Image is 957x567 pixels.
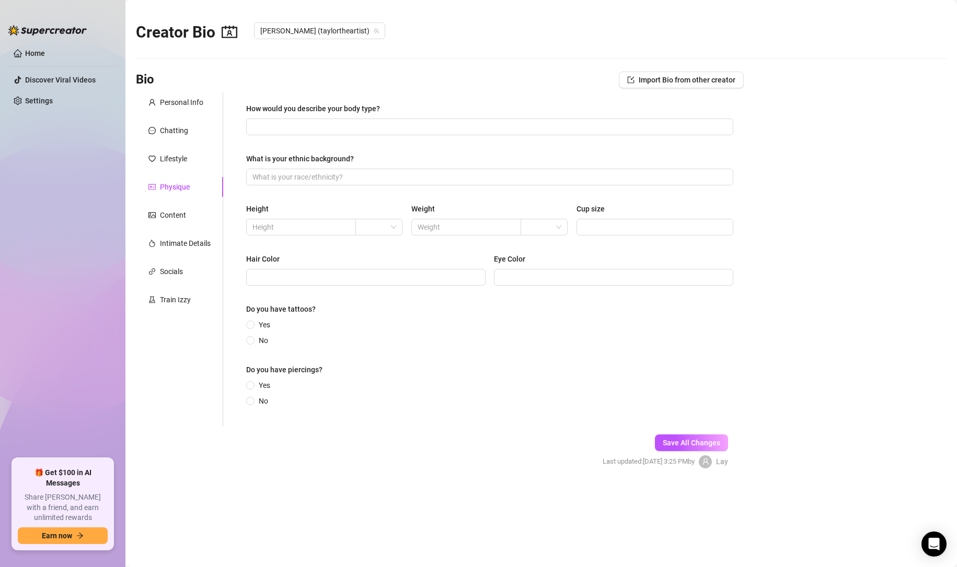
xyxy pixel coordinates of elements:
label: Do you have tattoos? [246,303,323,315]
span: idcard [148,183,156,191]
label: What is your ethnic background? [246,153,361,164]
div: How would you describe your body type? [246,103,380,114]
h2: Creator Bio [136,22,237,42]
h3: Bio [136,72,154,88]
a: Home [25,49,45,57]
label: How would you describe your body type? [246,103,387,114]
input: Eye Color [500,271,725,283]
span: user [702,458,709,465]
span: import [627,76,635,84]
div: Physique [160,181,190,193]
span: 🎁 Get $100 in AI Messages [18,468,108,488]
span: arrow-right [76,532,84,539]
span: team [373,28,379,34]
div: Intimate Details [160,238,211,249]
span: link [148,268,156,275]
button: Earn nowarrow-right [18,527,108,544]
span: experiment [148,296,156,303]
div: Hair Color [246,253,280,265]
button: Save All Changes [655,434,728,451]
span: Lay [716,456,728,467]
input: Height [252,221,348,233]
label: Do you have piercings? [246,364,330,375]
span: message [148,127,156,134]
div: Socials [160,266,183,277]
input: What is your ethnic background? [252,171,725,183]
span: fire [148,240,156,247]
img: logo-BBDzfeDw.svg [8,25,87,36]
div: Lifestyle [160,153,187,164]
span: Save All Changes [663,439,720,447]
label: Weight [411,203,442,215]
span: Last updated: [DATE] 3:25 PM by [603,456,695,467]
span: Taylor (taylortheartist) [260,23,379,39]
a: Settings [25,97,53,105]
div: Personal Info [160,97,203,108]
span: heart [148,155,156,162]
span: Earn now [42,531,72,540]
div: Do you have piercings? [246,364,322,375]
div: Height [246,203,269,215]
label: Cup size [576,203,612,215]
div: Chatting [160,125,188,136]
div: Eye Color [494,253,525,265]
span: user [148,99,156,106]
span: No [255,335,272,346]
div: Do you have tattoos? [246,303,316,315]
input: How would you describe your body type? [252,121,725,133]
div: Weight [411,203,435,215]
label: Hair Color [246,253,287,265]
div: Cup size [576,203,605,215]
span: Yes [255,380,274,391]
div: Content [160,209,186,221]
input: Hair Color [252,271,477,283]
div: Train Izzy [160,294,191,305]
span: No [255,395,272,407]
input: Cup size [583,221,725,233]
a: Discover Viral Videos [25,76,96,84]
label: Eye Color [494,253,533,265]
div: What is your ethnic background? [246,153,354,164]
div: Open Intercom Messenger [921,531,947,557]
label: Height [246,203,276,215]
span: picture [148,211,156,219]
span: contacts [222,24,237,40]
span: Share [PERSON_NAME] with a friend, and earn unlimited rewards [18,492,108,523]
span: Import Bio from other creator [639,76,735,84]
input: Weight [418,221,513,233]
span: Yes [255,319,274,330]
button: Import Bio from other creator [619,72,744,88]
